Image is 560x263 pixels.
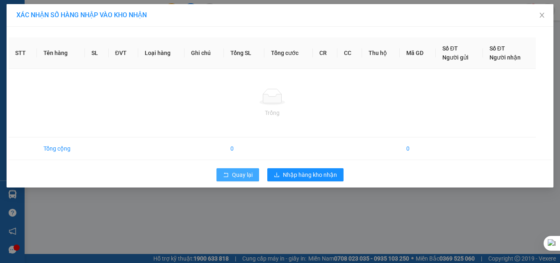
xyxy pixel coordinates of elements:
span: Số ĐT [442,45,458,52]
button: rollbackQuay lại [216,168,259,181]
th: ĐVT [109,37,138,69]
th: STT [9,37,37,69]
span: Nhập hàng kho nhận [283,170,337,179]
td: 0 [400,137,436,160]
th: Mã GD [400,37,436,69]
th: Tên hàng [37,37,85,69]
th: Tổng SL [224,37,264,69]
span: XÁC NHẬN SỐ HÀNG NHẬP VÀO KHO NHẬN [16,11,147,19]
th: Ghi chú [184,37,224,69]
span: close [539,12,545,18]
span: Số ĐT [489,45,505,52]
th: Thu hộ [362,37,400,69]
th: SL [85,37,108,69]
th: CR [313,37,337,69]
button: downloadNhập hàng kho nhận [267,168,344,181]
th: Tổng cước [264,37,313,69]
th: Loại hàng [138,37,185,69]
span: rollback [223,172,229,178]
span: Quay lại [232,170,253,179]
span: Người gửi [442,54,469,61]
td: Tổng cộng [37,137,85,160]
span: download [274,172,280,178]
div: Trống [15,108,529,117]
th: CC [337,37,362,69]
td: 0 [224,137,264,160]
span: Người nhận [489,54,521,61]
button: Close [530,4,553,27]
